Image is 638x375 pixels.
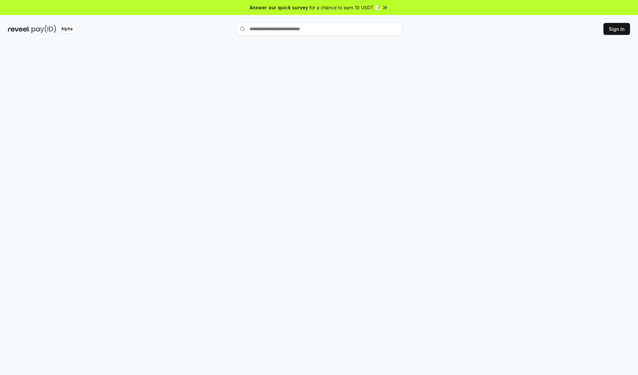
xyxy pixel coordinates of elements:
div: Alpha [57,25,76,33]
span: for a chance to earn 10 USDT 📝 [309,4,380,11]
img: pay_id [32,25,56,33]
img: reveel_dark [8,25,30,33]
button: Sign In [603,23,630,35]
span: Answer our quick survey [250,4,308,11]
